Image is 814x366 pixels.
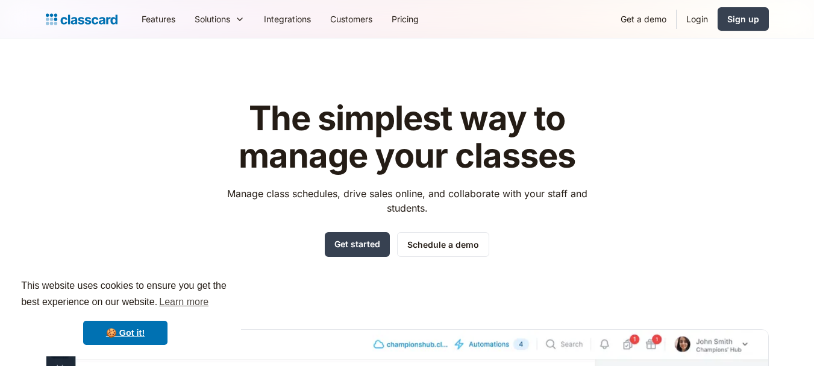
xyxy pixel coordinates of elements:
a: Customers [321,5,382,33]
h1: The simplest way to manage your classes [216,100,598,174]
a: Login [677,5,718,33]
a: Pricing [382,5,428,33]
a: Schedule a demo [397,232,489,257]
a: dismiss cookie message [83,321,167,345]
a: Get a demo [611,5,676,33]
span: This website uses cookies to ensure you get the best experience on our website. [21,279,230,311]
div: Sign up [727,13,759,25]
div: Solutions [195,13,230,25]
a: Integrations [254,5,321,33]
a: home [46,11,117,28]
p: Manage class schedules, drive sales online, and collaborate with your staff and students. [216,186,598,215]
a: learn more about cookies [157,293,210,311]
a: Sign up [718,7,769,31]
div: cookieconsent [10,267,241,356]
div: Solutions [185,5,254,33]
a: Features [132,5,185,33]
a: Get started [325,232,390,257]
